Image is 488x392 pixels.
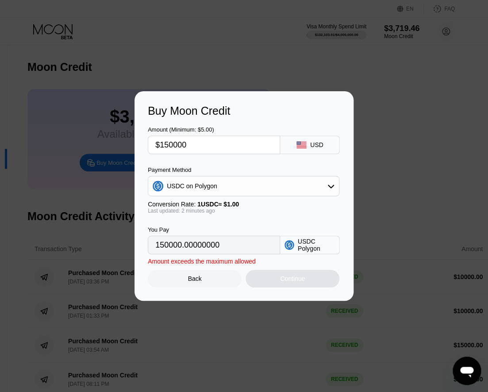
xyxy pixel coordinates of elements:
[148,208,339,214] div: Last updated: 2 minutes ago
[167,182,217,190] div: USDC on Polygon
[148,258,256,265] div: Amount exceeds the maximum allowed
[155,136,273,154] input: $0.00
[197,201,239,208] span: 1 USDC ≈ $1.00
[148,270,242,287] div: Back
[298,238,335,252] div: USDC Polygon
[148,226,280,233] div: You Pay
[148,167,339,173] div: Payment Method
[188,275,202,282] div: Back
[148,105,340,117] div: Buy Moon Credit
[453,357,481,385] iframe: Button to launch messaging window
[310,141,323,148] div: USD
[148,177,339,195] div: USDC on Polygon
[148,126,280,133] div: Amount (Minimum: $5.00)
[148,201,339,208] div: Conversion Rate:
